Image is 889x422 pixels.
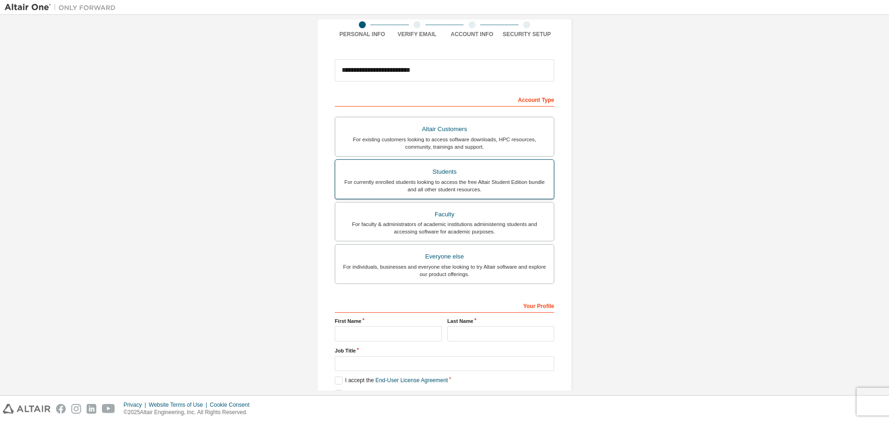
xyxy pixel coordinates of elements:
div: Account Type [335,92,554,107]
div: Everyone else [341,250,548,263]
div: Altair Customers [341,123,548,136]
div: For individuals, businesses and everyone else looking to try Altair software and explore our prod... [341,263,548,278]
img: youtube.svg [102,404,115,414]
div: Account Info [444,31,500,38]
img: facebook.svg [56,404,66,414]
label: I would like to receive marketing emails from Altair [335,390,468,398]
div: For faculty & administrators of academic institutions administering students and accessing softwa... [341,220,548,235]
label: Job Title [335,347,554,354]
div: For existing customers looking to access software downloads, HPC resources, community, trainings ... [341,136,548,151]
div: Students [341,165,548,178]
div: For currently enrolled students looking to access the free Altair Student Edition bundle and all ... [341,178,548,193]
div: Security Setup [500,31,555,38]
div: Verify Email [390,31,445,38]
div: Personal Info [335,31,390,38]
label: I accept the [335,377,448,384]
label: Last Name [447,317,554,325]
div: Cookie Consent [210,401,255,409]
div: Website Terms of Use [149,401,210,409]
div: Faculty [341,208,548,221]
img: linkedin.svg [87,404,96,414]
div: Privacy [124,401,149,409]
a: End-User License Agreement [376,377,448,384]
p: © 2025 Altair Engineering, Inc. All Rights Reserved. [124,409,255,416]
img: altair_logo.svg [3,404,50,414]
img: Altair One [5,3,120,12]
img: instagram.svg [71,404,81,414]
label: First Name [335,317,442,325]
div: Your Profile [335,298,554,313]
